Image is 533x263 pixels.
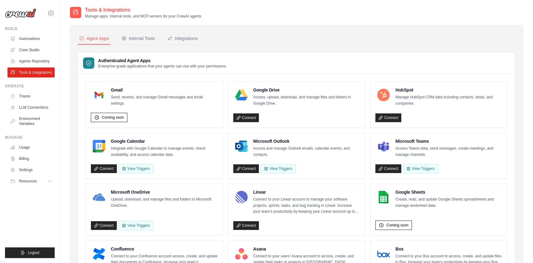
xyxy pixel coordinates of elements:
a: Connect [233,113,259,122]
button: Agent Apps [78,33,110,45]
: View Triggers [260,164,295,173]
a: Environment Variables [7,114,55,129]
img: Box Logo [377,248,390,260]
a: Connect [233,164,259,173]
h4: Microsoft Outlook [253,138,360,144]
p: Access, upload, download, and manage files and folders in Google Drive. [253,94,360,107]
h4: Linear [253,189,360,195]
img: Linear Logo [235,191,248,203]
h4: Confluence [111,246,218,252]
img: Logo [5,8,36,18]
a: Traces [7,91,55,101]
p: Manage apps, internal tools, and MCP servers for your CrewAI agents [85,14,201,19]
img: Microsoft Teams Logo [377,140,390,152]
p: Create, read, and update Google Sheets spreadsheets and manage worksheet data. [395,196,502,209]
span: Coming soon [102,115,124,120]
h4: Gmail [111,87,218,93]
h4: Microsoft OneDrive [111,189,218,195]
img: Asana Logo [235,248,248,260]
p: Access and manage Outlook emails, calendar events, and contacts. [253,146,360,158]
a: Connect [233,221,259,230]
p: Access Teams data, send messages, create meetings, and manage channels. [395,146,502,158]
a: Crew Studio [7,45,55,55]
img: Google Drive Logo [235,89,248,101]
div: Internal Tools [121,35,155,42]
img: Google Calendar Logo [93,140,105,152]
a: Usage [7,142,55,152]
p: Upload, download, and manage files and folders in Microsoft OneDrive. [111,196,218,209]
p: Manage HubSpot CRM data including contacts, deals, and companies. [395,94,502,107]
h4: Google Drive [253,87,360,93]
span: Coming soon [386,223,408,228]
button: Internal Tools [120,33,156,45]
h3: Authenticated Agent Apps [98,57,226,64]
h4: Google Calendar [111,138,218,144]
p: Integrate with Google Calendar to manage events, check availability, and access calendar data. [111,146,218,158]
img: Google Sheets Logo [377,191,390,203]
img: Confluence Logo [93,248,105,260]
div: Build [5,26,55,31]
h4: Box [395,246,502,252]
div: Agent Apps [79,35,109,42]
p: Connect to your Linear account to manage your software projects, sprints, tasks, and bug tracking... [253,196,360,215]
span: Resources [19,179,37,184]
a: Tools & Integrations [7,67,55,77]
span: Logout [28,250,39,255]
h2: Tools & Integrations [85,6,201,14]
h4: HubSpot [395,87,502,93]
button: View Triggers [118,164,153,173]
: View Triggers [403,164,438,173]
img: Microsoft OneDrive Logo [93,191,105,203]
div: Manage [5,135,55,140]
a: Settings [7,165,55,175]
div: Integrations [167,35,198,42]
h4: Google Sheets [395,189,502,195]
img: Gmail Logo [93,89,105,101]
a: Connect [91,164,117,173]
div: Operate [5,84,55,89]
a: Billing [7,154,55,164]
h4: Asana [253,246,360,252]
img: HubSpot Logo [377,89,390,101]
a: Connect [91,221,117,230]
p: Send, receive, and manage Gmail messages and email settings. [111,94,218,107]
a: Connect [375,164,401,173]
button: Logout [5,247,55,258]
button: Integrations [166,33,199,45]
p: Enterprise-grade applications that your agents can use with your permissions [98,64,226,69]
img: Microsoft Outlook Logo [235,140,248,152]
: View Triggers [118,221,153,230]
a: Connect [375,113,401,122]
h4: Microsoft Teams [395,138,502,144]
a: LLM Connections [7,102,55,112]
a: Automations [7,34,55,44]
a: Agents Repository [7,56,55,66]
button: Resources [7,176,55,186]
